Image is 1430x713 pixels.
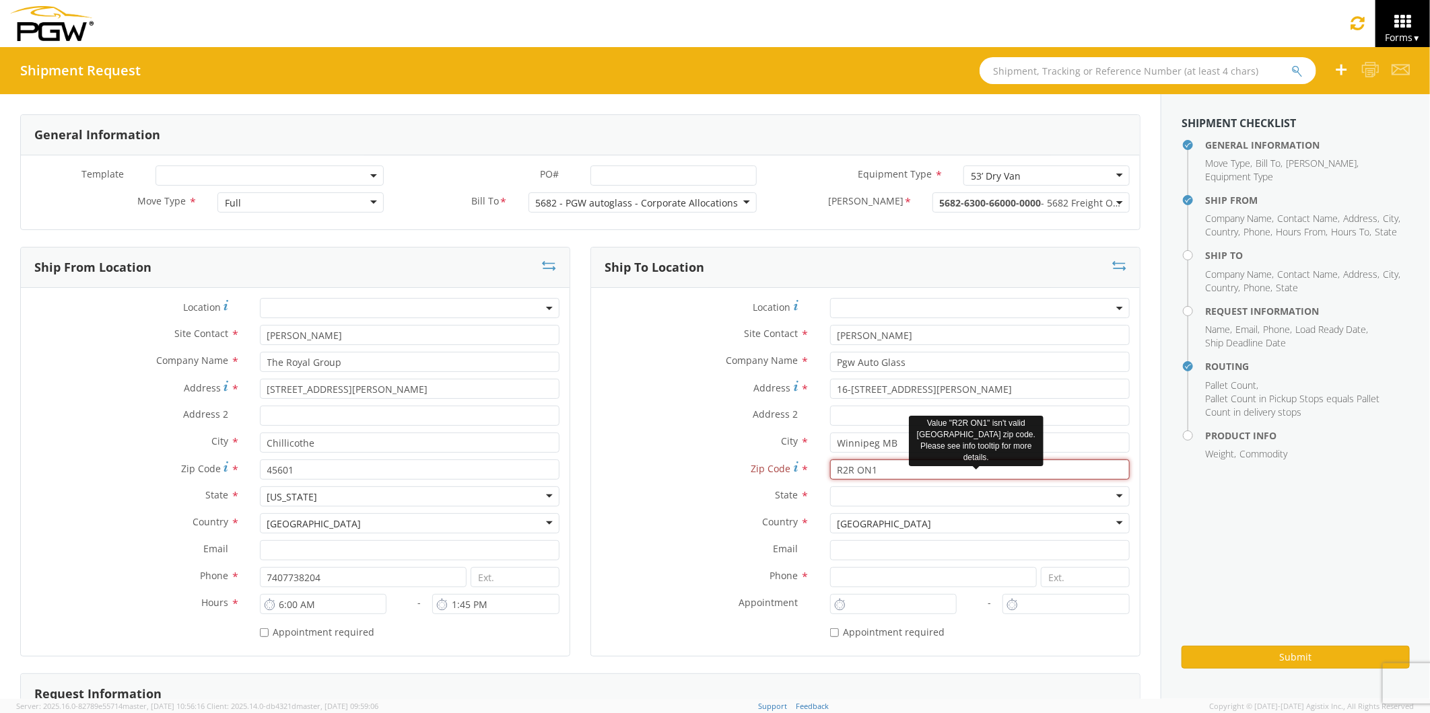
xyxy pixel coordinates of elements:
[1276,225,1328,239] li: ,
[174,327,228,340] span: Site Contact
[183,408,228,420] span: Address 2
[754,381,791,394] span: Address
[776,488,798,501] span: State
[1383,212,1400,225] li: ,
[1205,225,1238,238] span: Country
[1286,157,1359,170] li: ,
[1205,212,1272,225] span: Company Name
[184,381,221,394] span: Address
[1343,212,1380,225] li: ,
[1205,268,1274,281] li: ,
[1277,268,1340,281] li: ,
[260,624,378,639] label: Appointment required
[536,196,739,210] div: 5682 - PGW autoglass - Corporate Allocations
[774,542,798,555] span: Email
[1182,116,1296,130] strong: Shipment Checklist
[1205,430,1410,441] h4: Product Info
[1205,323,1230,336] span: Name
[1331,225,1369,238] span: Hours To
[181,462,221,475] span: Zip Code
[1205,336,1286,349] span: Ship Deadline Date
[1205,195,1410,205] h4: Ship From
[1182,646,1410,669] button: Submit
[1343,212,1377,225] span: Address
[909,416,1044,466] div: Value "R2R ON1" isn't valid [GEOGRAPHIC_DATA] zip code. Please see info tooltip for more details.
[1295,323,1368,336] li: ,
[830,628,839,637] input: Appointment required
[260,628,269,637] input: Appointment required
[940,196,1042,209] span: 5682-6300-66000-0000
[201,596,228,609] span: Hours
[1276,281,1298,294] span: State
[828,194,904,210] span: Bill Code
[745,327,798,340] span: Site Contact
[838,517,932,531] div: [GEOGRAPHIC_DATA]
[1263,323,1292,336] li: ,
[1277,212,1340,225] li: ,
[726,354,798,367] span: Company Name
[1343,268,1380,281] li: ,
[34,261,151,274] h3: Ship From Location
[267,517,362,531] div: [GEOGRAPHIC_DATA]
[1286,157,1357,170] span: [PERSON_NAME]
[753,301,791,313] span: Location
[225,196,241,210] div: Full
[1383,212,1398,225] span: City
[1295,323,1366,336] span: Load Ready Date
[1383,268,1400,281] li: ,
[1256,157,1283,170] li: ,
[296,701,378,711] span: master, [DATE] 09:59:06
[1205,157,1250,170] span: Move Type
[211,435,228,447] span: City
[81,167,124,180] span: Template
[137,194,186,207] span: Move Type
[1244,281,1270,294] span: Phone
[156,354,228,367] span: Company Name
[1205,281,1238,294] span: Country
[782,435,798,447] span: City
[207,701,378,711] span: Client: 2025.14.0-db4321d
[34,128,160,142] h3: General Information
[123,701,205,711] span: master, [DATE] 10:56:16
[1205,281,1240,295] li: ,
[1205,361,1410,371] h4: Routing
[770,569,798,582] span: Phone
[1209,701,1414,712] span: Copyright © [DATE]-[DATE] Agistix Inc., All Rights Reserved
[1205,447,1236,461] li: ,
[540,167,559,180] span: PO#
[940,196,1122,209] span: 5682-6300-66000-0000
[471,567,559,587] input: Ext.
[1205,250,1410,260] h4: Ship To
[858,167,932,180] span: Equipment Type
[1205,212,1274,225] li: ,
[980,57,1316,84] input: Shipment, Tracking or Reference Number (at least 4 chars)
[203,542,228,555] span: Email
[940,196,1123,209] span: - 5682 Freight Out
[1385,31,1421,44] span: Forms
[1239,447,1287,460] span: Commodity
[200,569,228,582] span: Phone
[16,701,205,711] span: Server: 2025.16.0-82789e55714
[205,488,228,501] span: State
[267,490,318,504] div: [US_STATE]
[1205,140,1410,150] h4: General Information
[1205,170,1273,183] span: Equipment Type
[988,596,991,609] span: -
[796,701,829,711] a: Feedback
[1412,32,1421,44] span: ▼
[183,301,221,313] span: Location
[417,596,421,609] span: -
[1235,323,1258,336] span: Email
[751,462,791,475] span: Zip Code
[1331,225,1371,239] li: ,
[10,6,94,41] img: pgw-form-logo-1aaa8060b1cc70fad034.png
[472,194,500,210] span: Bill To
[1205,323,1232,336] li: ,
[763,515,798,528] span: Country
[1263,323,1290,336] span: Phone
[1276,225,1326,238] span: Hours From
[1205,447,1234,460] span: Weight
[1205,268,1272,280] span: Company Name
[753,408,798,420] span: Address 2
[1041,567,1130,587] input: Ext.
